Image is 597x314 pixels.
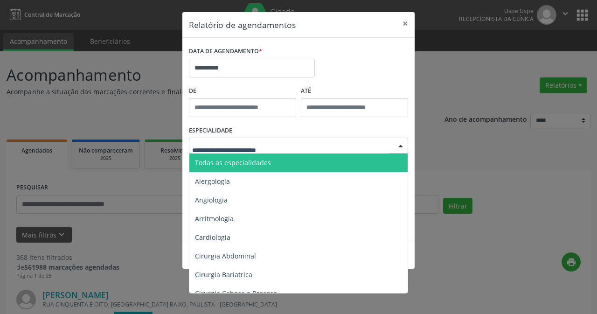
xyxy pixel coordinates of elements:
[195,289,277,298] span: Cirurgia Cabeça e Pescoço
[195,214,234,223] span: Arritmologia
[396,12,415,35] button: Close
[189,124,232,138] label: ESPECIALIDADE
[195,251,256,260] span: Cirurgia Abdominal
[195,177,230,186] span: Alergologia
[301,84,408,98] label: ATÉ
[195,233,230,242] span: Cardiologia
[189,19,296,31] h5: Relatório de agendamentos
[195,195,228,204] span: Angiologia
[189,44,262,59] label: DATA DE AGENDAMENTO
[195,270,252,279] span: Cirurgia Bariatrica
[195,158,271,167] span: Todas as especialidades
[189,84,296,98] label: De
